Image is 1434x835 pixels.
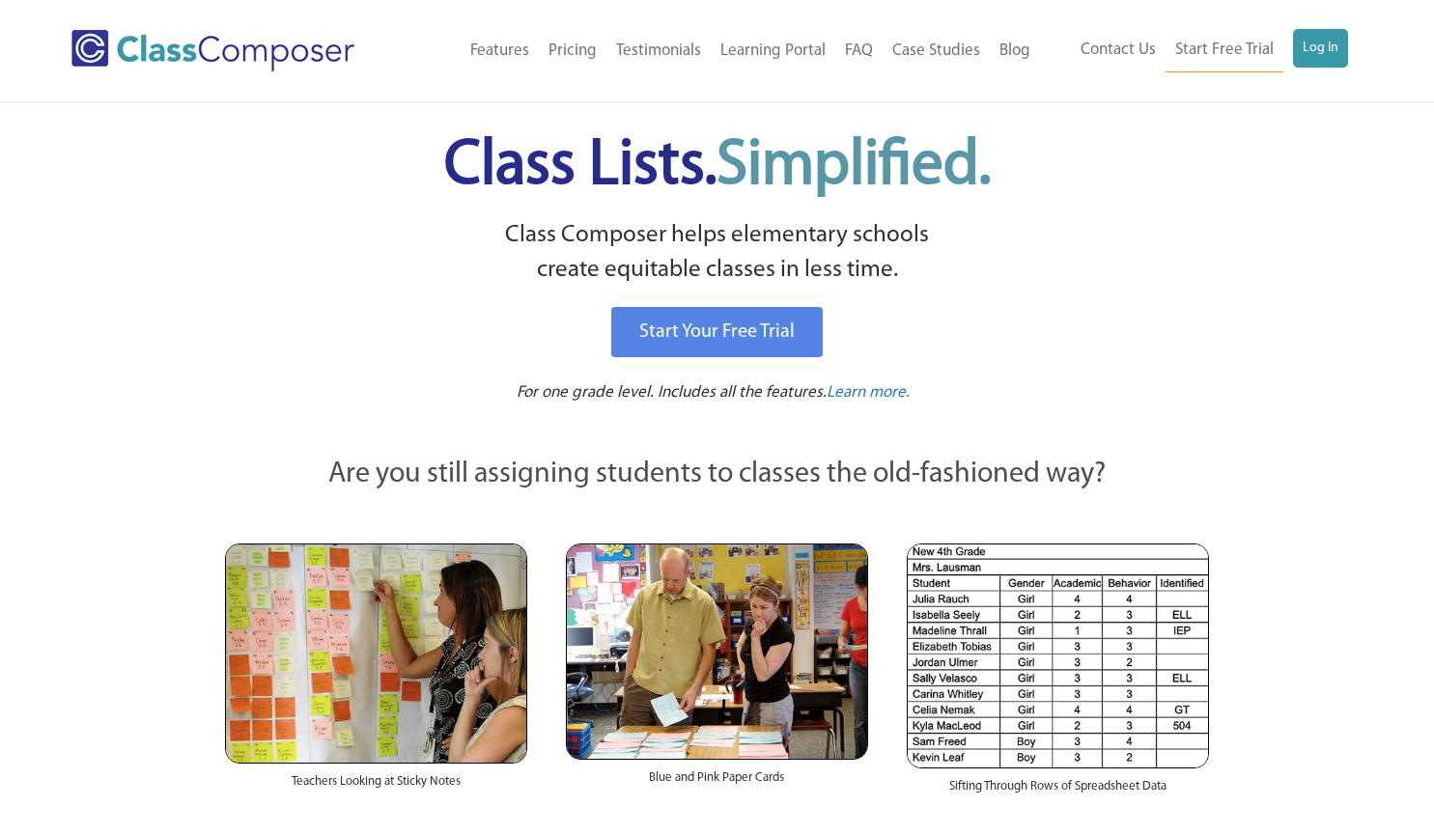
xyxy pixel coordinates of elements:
[225,543,527,764] img: Teachers Looking at Sticky Notes
[907,543,1209,768] img: Spreadsheets
[907,768,1209,815] div: Sifting Through Rows of Spreadsheet Data
[1293,29,1348,68] a: Log In
[883,30,990,72] a: Case Studies
[539,30,606,72] a: Pricing
[606,30,711,72] a: Testimonials
[517,384,827,401] span: For one grade level. Includes all the features.
[225,454,1210,496] p: Are you still assigning students to classes the old-fashioned way?
[827,381,910,405] a: Learn more.
[408,30,1039,72] nav: Header Menu
[222,218,1213,289] p: Class Composer helps elementary schools create equitable classes in less time.
[717,135,991,198] span: Simplified.
[71,30,354,71] img: Class Composer
[566,760,868,806] div: Blue and Pink Paper Cards
[444,135,991,198] span: Class Lists.
[461,30,539,72] a: Features
[1166,29,1283,72] a: Start Free Trial
[639,322,795,342] span: Start Your Free Trial
[827,384,910,401] span: Learn more.
[1071,29,1166,71] a: Contact Us
[990,30,1040,72] a: Blog
[611,307,823,357] a: Start Your Free Trial
[711,30,835,72] a: Learning Portal
[1040,29,1348,72] nav: Header Menu
[225,764,527,810] div: Teachers Looking at Sticky Notes
[566,543,868,759] img: Blue and Pink Paper Cards
[835,30,883,72] a: FAQ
